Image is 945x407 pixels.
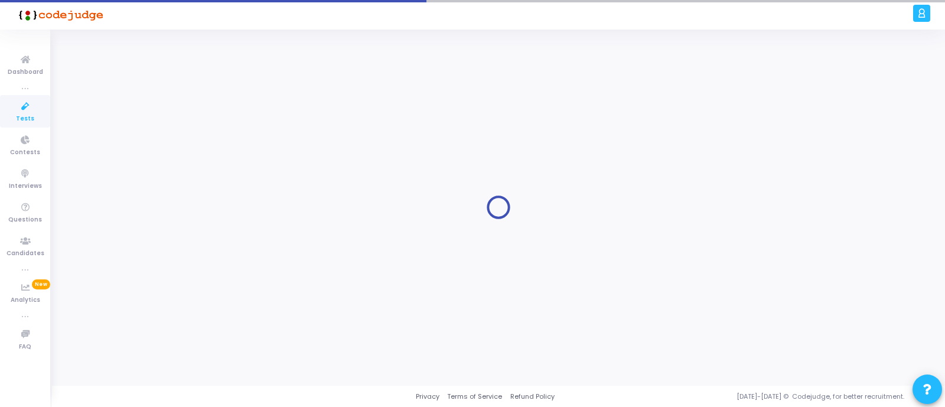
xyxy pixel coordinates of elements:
span: Analytics [11,295,40,305]
span: Candidates [6,249,44,259]
span: Tests [16,114,34,124]
img: logo [15,3,103,27]
span: Interviews [9,181,42,191]
span: Dashboard [8,67,43,77]
span: New [32,279,50,289]
a: Refund Policy [510,392,555,402]
a: Terms of Service [447,392,502,402]
span: Contests [10,148,40,158]
a: Privacy [416,392,439,402]
span: Questions [8,215,42,225]
div: [DATE]-[DATE] © Codejudge, for better recruitment. [555,392,930,402]
span: FAQ [19,342,31,352]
